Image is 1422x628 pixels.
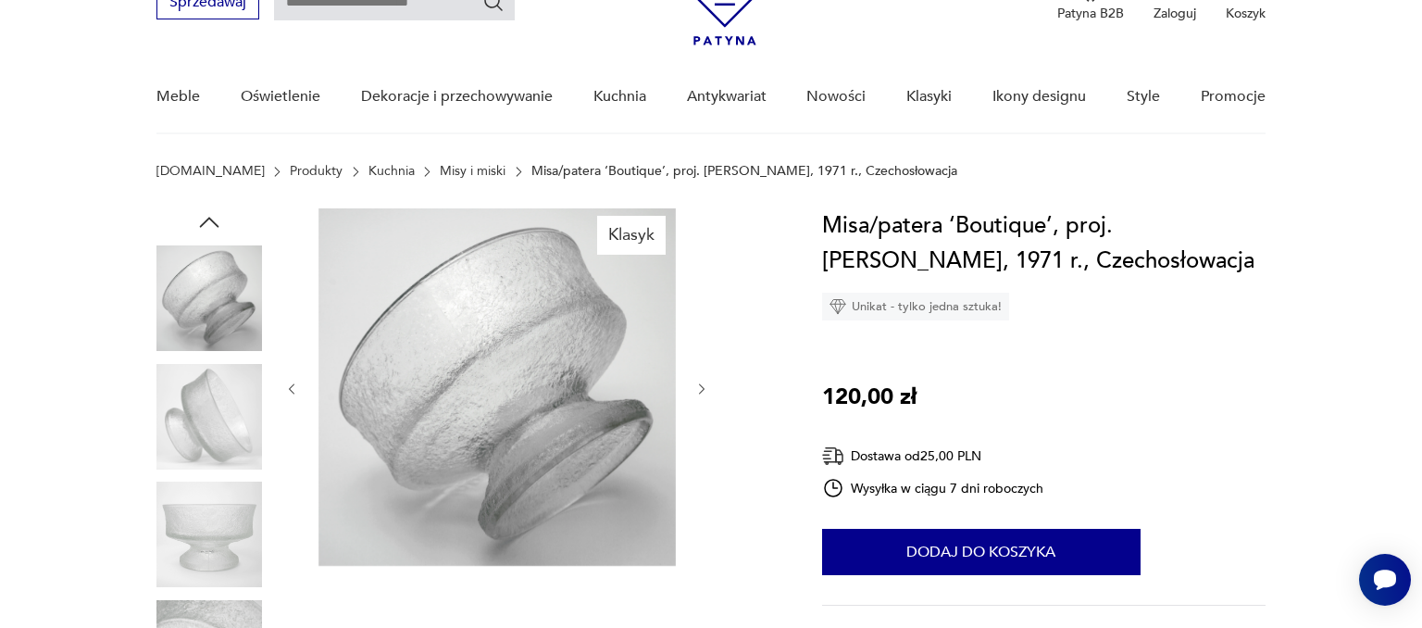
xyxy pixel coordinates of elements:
p: Misa/patera ‘Boutique’, proj. [PERSON_NAME], 1971 r., Czechosłowacja [531,164,957,179]
p: 120,00 zł [822,380,917,415]
div: Dostawa od 25,00 PLN [822,445,1044,468]
img: Zdjęcie produktu Misa/patera ‘Boutique’, proj. P. Panek, 1971 r., Czechosłowacja [156,482,262,587]
a: [DOMAIN_NAME] [156,164,265,179]
a: Oświetlenie [241,61,320,132]
a: Kuchnia [368,164,415,179]
img: Ikona diamentu [829,298,846,315]
button: Dodaj do koszyka [822,529,1141,575]
a: Style [1127,61,1160,132]
a: Dekoracje i przechowywanie [361,61,553,132]
a: Promocje [1201,61,1266,132]
div: Klasyk [597,216,666,255]
img: Zdjęcie produktu Misa/patera ‘Boutique’, proj. P. Panek, 1971 r., Czechosłowacja [156,364,262,470]
p: Patyna B2B [1057,5,1124,22]
p: Zaloguj [1154,5,1196,22]
a: Kuchnia [593,61,646,132]
div: Unikat - tylko jedna sztuka! [822,293,1009,320]
a: Nowości [806,61,866,132]
a: Antykwariat [687,61,767,132]
a: Misy i miski [440,164,505,179]
img: Zdjęcie produktu Misa/patera ‘Boutique’, proj. P. Panek, 1971 r., Czechosłowacja [156,245,262,351]
a: Produkty [290,164,343,179]
img: Ikona dostawy [822,445,844,468]
iframe: Smartsupp widget button [1359,554,1411,606]
a: Ikony designu [992,61,1086,132]
a: Meble [156,61,200,132]
a: Klasyki [906,61,952,132]
p: Koszyk [1226,5,1266,22]
div: Wysyłka w ciągu 7 dni roboczych [822,477,1044,499]
h1: Misa/patera ‘Boutique’, proj. [PERSON_NAME], 1971 r., Czechosłowacja [822,208,1266,279]
img: Zdjęcie produktu Misa/patera ‘Boutique’, proj. P. Panek, 1971 r., Czechosłowacja [318,208,676,566]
